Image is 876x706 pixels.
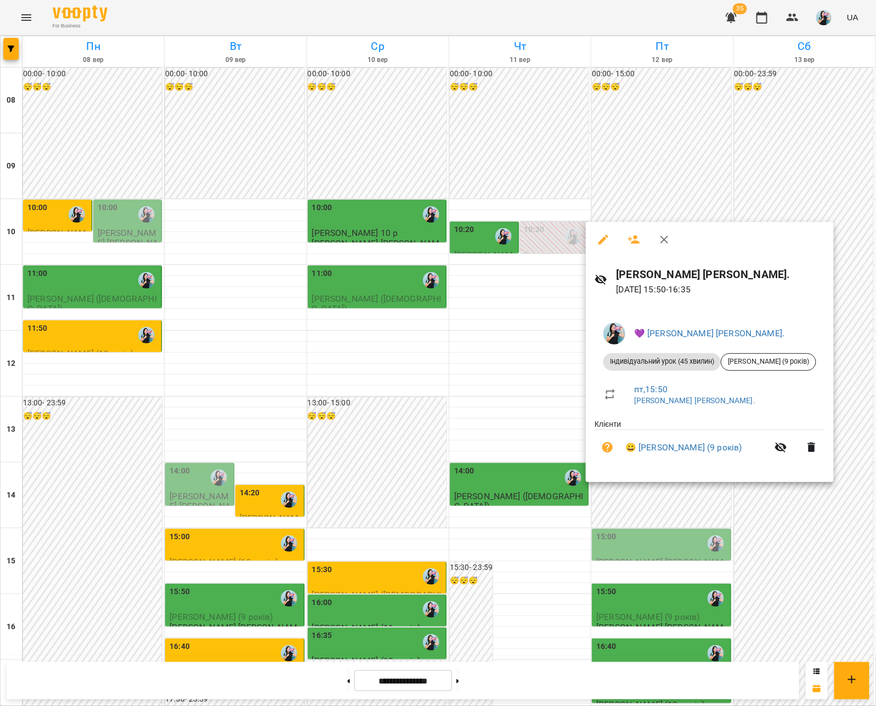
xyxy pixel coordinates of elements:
[634,328,784,338] a: 💜 [PERSON_NAME] [PERSON_NAME].
[617,266,825,283] h6: [PERSON_NAME] [PERSON_NAME].
[595,419,825,470] ul: Клієнти
[721,357,816,366] span: [PERSON_NAME] (9 років)
[617,283,825,296] p: [DATE] 15:50 - 16:35
[603,357,721,366] span: Індивідуальний урок (45 хвилин)
[634,396,755,405] a: [PERSON_NAME] [PERSON_NAME].
[625,441,742,454] a: 😀 [PERSON_NAME] (9 років)
[603,323,625,344] img: 2498a80441ea744641c5a9678fe7e6ac.jpeg
[634,384,668,394] a: пт , 15:50
[595,434,621,461] button: Візит ще не сплачено. Додати оплату?
[721,353,816,371] div: [PERSON_NAME] (9 років)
